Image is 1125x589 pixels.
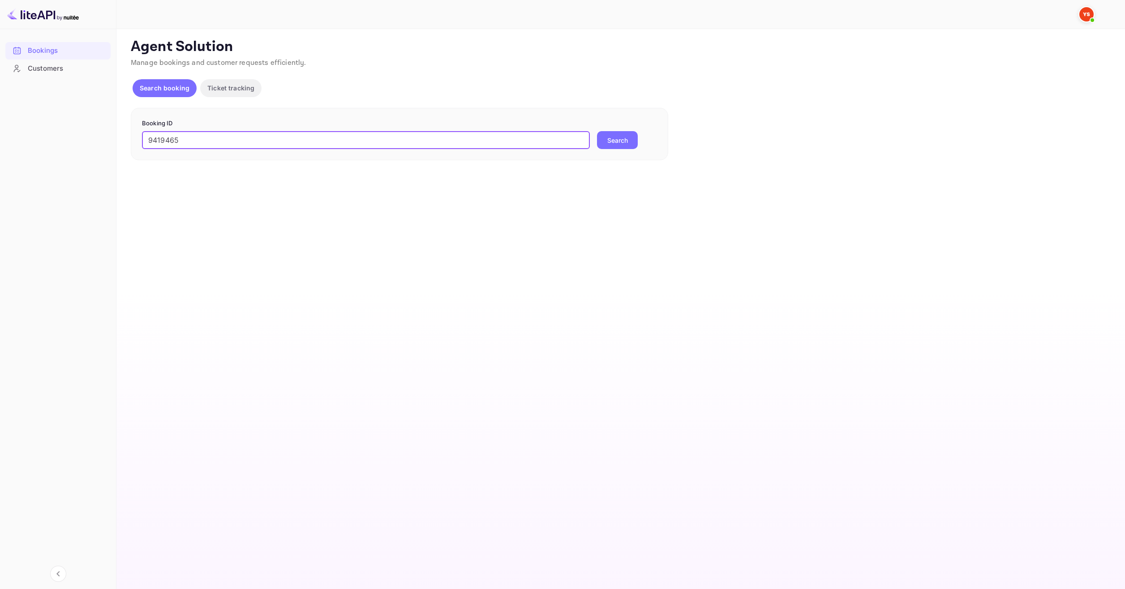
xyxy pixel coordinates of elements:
[5,42,111,59] a: Bookings
[1079,7,1094,21] img: Yandex Support
[207,83,254,93] p: Ticket tracking
[142,131,590,149] input: Enter Booking ID (e.g., 63782194)
[50,566,66,582] button: Collapse navigation
[142,119,657,128] p: Booking ID
[28,64,106,74] div: Customers
[5,42,111,60] div: Bookings
[140,83,189,93] p: Search booking
[597,131,638,149] button: Search
[131,58,306,68] span: Manage bookings and customer requests efficiently.
[28,46,106,56] div: Bookings
[7,7,79,21] img: LiteAPI logo
[5,60,111,77] a: Customers
[131,38,1109,56] p: Agent Solution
